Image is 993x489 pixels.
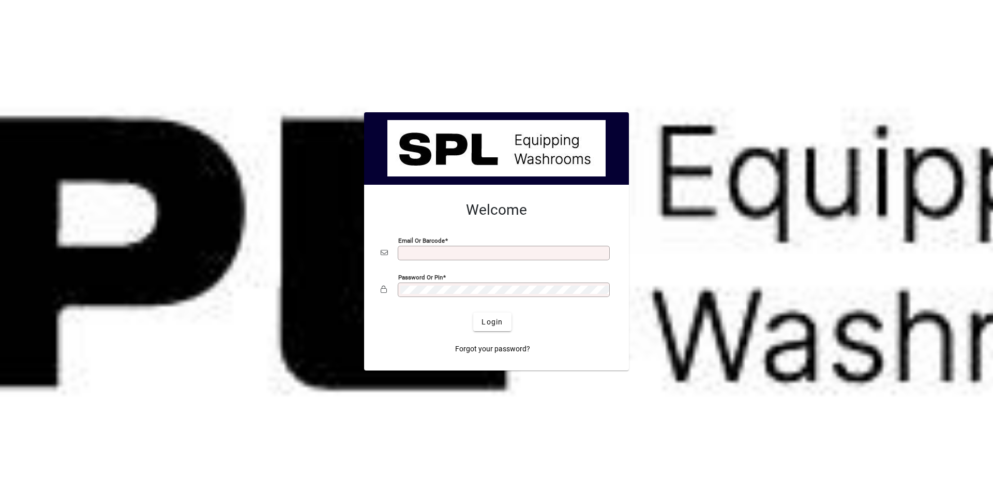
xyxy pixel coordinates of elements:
[398,237,445,244] mat-label: Email or Barcode
[381,201,612,219] h2: Welcome
[398,274,443,281] mat-label: Password or Pin
[473,313,511,331] button: Login
[455,344,530,354] span: Forgot your password?
[451,339,534,358] a: Forgot your password?
[482,317,503,328] span: Login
